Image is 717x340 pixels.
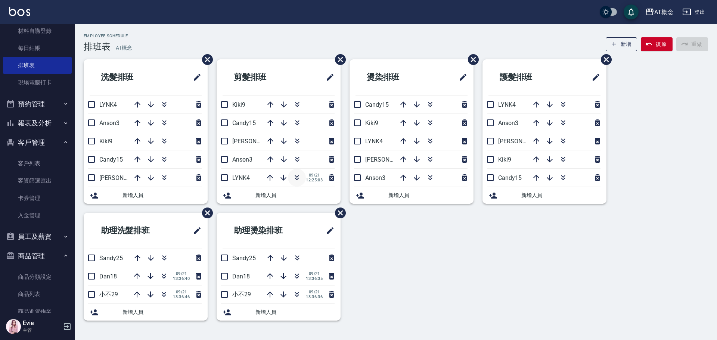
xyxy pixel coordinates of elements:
[90,64,167,91] h2: 洗髮排班
[679,5,708,19] button: 登出
[498,138,546,145] span: [PERSON_NAME]2
[99,174,148,181] span: [PERSON_NAME]2
[173,271,190,276] span: 09/21
[498,119,518,127] span: Anson3
[188,68,202,86] span: 修改班表的標題
[606,37,637,51] button: 新增
[122,308,202,316] span: 新增人員
[521,191,600,199] span: 新增人員
[654,7,673,17] div: AT概念
[365,174,385,181] span: Anson3
[3,172,72,189] a: 客資篩選匯出
[498,156,511,163] span: Kiki9
[498,101,516,108] span: LYNK4
[23,319,61,327] h5: Evie
[217,187,341,204] div: 新增人員
[3,190,72,207] a: 卡券管理
[350,187,474,204] div: 新增人員
[84,41,111,52] h3: 排班表
[642,4,676,20] button: AT概念
[356,64,432,91] h2: 燙染排班
[90,217,174,244] h2: 助理洗髮排班
[84,304,208,321] div: 新增人員
[3,40,72,57] a: 每日結帳
[232,273,250,280] span: Dan18
[173,276,190,281] span: 13:36:40
[3,22,72,40] a: 材料自購登錄
[3,303,72,320] a: 商品進貨作業
[111,44,132,52] h6: — AT概念
[255,191,335,199] span: 新增人員
[23,327,61,334] p: 主管
[306,178,323,183] span: 12:25:03
[232,174,250,181] span: LYNK4
[365,119,378,127] span: Kiki9
[306,173,323,178] span: 09/21
[99,101,117,108] span: LYNK4
[232,101,245,108] span: Kiki9
[6,319,21,334] img: Person
[232,291,251,298] span: 小不29
[99,273,117,280] span: Dan18
[3,286,72,303] a: 商品列表
[173,290,190,294] span: 09/21
[217,304,341,321] div: 新增人員
[365,101,389,108] span: Candy15
[3,268,72,286] a: 商品分類設定
[641,37,673,51] button: 復原
[99,138,112,145] span: Kiki9
[84,34,132,38] h2: Employee Schedule
[99,255,123,262] span: Sandy25
[196,202,214,224] span: 刪除班表
[3,133,72,152] button: 客戶管理
[84,187,208,204] div: 新增人員
[232,138,280,145] span: [PERSON_NAME]2
[624,4,639,19] button: save
[306,294,323,299] span: 13:36:36
[454,68,468,86] span: 修改班表的標題
[173,294,190,299] span: 13:36:46
[488,64,565,91] h2: 護髮排班
[9,7,30,16] img: Logo
[3,207,72,224] a: 入金管理
[306,271,323,276] span: 09/21
[365,138,383,145] span: LYNK4
[99,156,123,163] span: Candy15
[122,191,202,199] span: 新增人員
[232,255,256,262] span: Sandy25
[329,202,347,224] span: 刪除班表
[232,119,256,127] span: Candy15
[321,68,335,86] span: 修改班表的標題
[595,49,613,71] span: 刪除班表
[587,68,600,86] span: 修改班表的標題
[498,174,522,181] span: Candy15
[388,191,468,199] span: 新增人員
[462,49,480,71] span: 刪除班表
[482,187,606,204] div: 新增人員
[3,155,72,172] a: 客戶列表
[99,291,118,298] span: 小不29
[188,222,202,240] span: 修改班表的標題
[223,64,299,91] h2: 剪髮排班
[3,227,72,246] button: 員工及薪資
[365,156,413,163] span: [PERSON_NAME]2
[3,94,72,114] button: 預約管理
[196,49,214,71] span: 刪除班表
[232,156,252,163] span: Anson3
[3,57,72,74] a: 排班表
[306,290,323,294] span: 09/21
[321,222,335,240] span: 修改班表的標題
[329,49,347,71] span: 刪除班表
[3,74,72,91] a: 現場電腦打卡
[99,119,119,127] span: Anson3
[3,246,72,266] button: 商品管理
[255,308,335,316] span: 新增人員
[306,276,323,281] span: 13:36:35
[223,217,307,244] h2: 助理燙染排班
[3,113,72,133] button: 報表及分析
